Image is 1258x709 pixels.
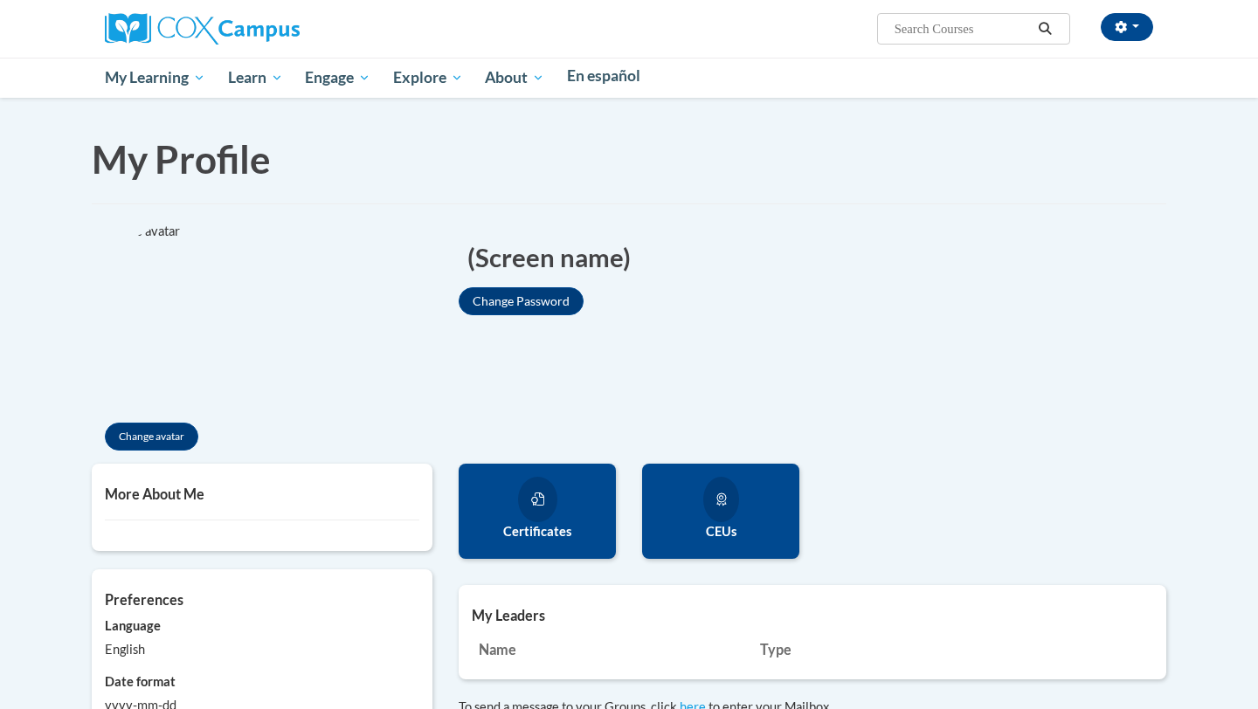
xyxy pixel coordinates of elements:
span: Explore [393,67,463,88]
label: Language [105,616,419,636]
input: Search Courses [893,18,1033,39]
div: English [105,640,419,659]
h5: Preferences [105,591,419,608]
h5: More About Me [105,485,419,502]
button: Change Password [459,287,584,315]
div: Main menu [79,58,1179,98]
th: Name [472,632,753,666]
a: Explore [382,58,474,98]
a: Engage [294,58,382,98]
a: About [474,58,556,98]
span: Engage [305,67,370,88]
label: Date format [105,672,419,692]
span: About [485,67,544,88]
label: Certificates [472,522,603,541]
a: Learn [217,58,294,98]
span: En español [567,66,640,85]
th: Type [753,632,1001,666]
a: En español [556,58,652,94]
button: Search [1033,18,1059,39]
a: Cox Campus [105,20,300,35]
button: Account Settings [1101,13,1153,41]
span: My Learning [105,67,205,88]
span: Learn [228,67,283,88]
i:  [1038,23,1054,36]
span: My Profile [92,136,271,182]
a: My Learning [93,58,217,98]
img: Cox Campus [105,13,300,45]
label: CEUs [655,522,786,541]
button: Change avatar [105,423,198,451]
img: profile avatar [92,222,284,414]
span: (Screen name) [467,239,631,275]
h5: My Leaders [472,607,1153,623]
div: Click to change the profile picture [92,222,284,414]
